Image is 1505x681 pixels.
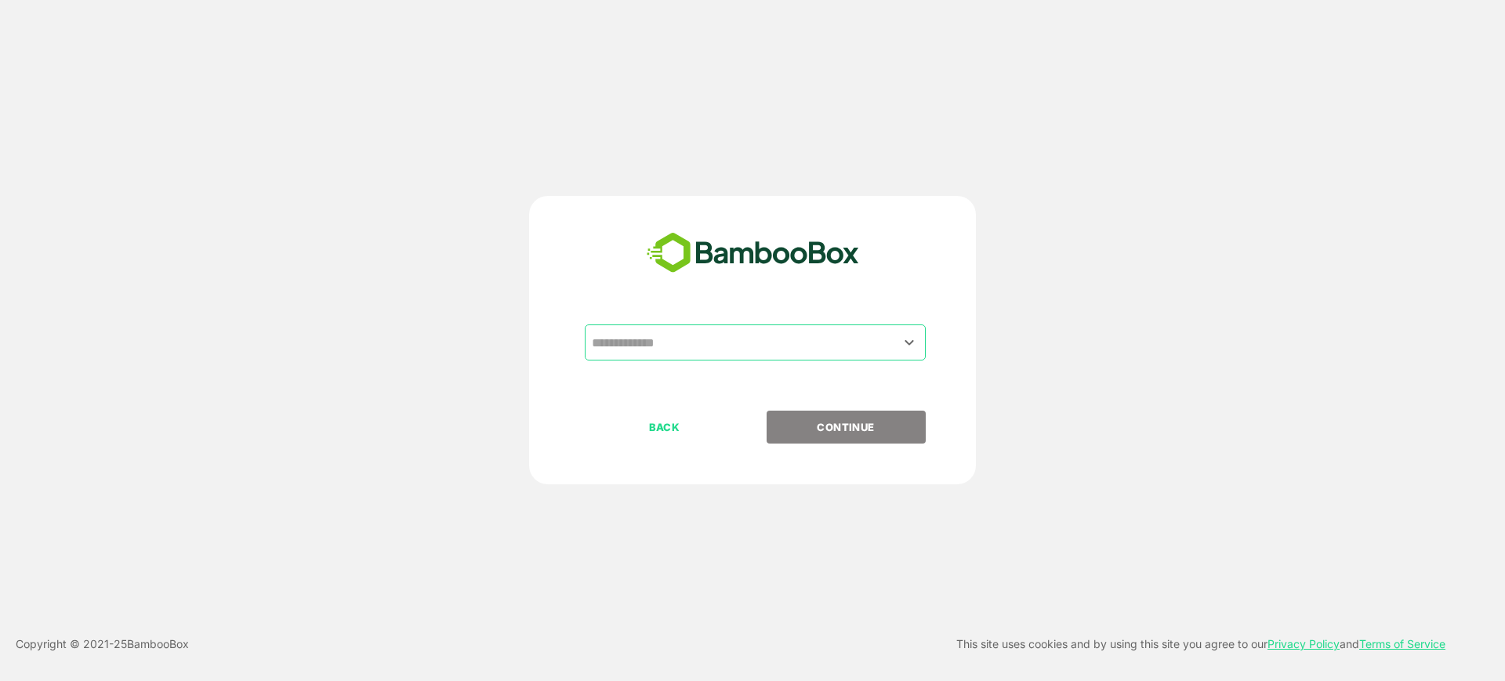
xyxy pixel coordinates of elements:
a: Privacy Policy [1267,637,1340,650]
p: Copyright © 2021- 25 BambooBox [16,635,189,654]
button: Open [899,331,920,353]
button: CONTINUE [767,411,926,444]
p: CONTINUE [767,418,924,436]
img: bamboobox [638,227,868,279]
p: BACK [586,418,743,436]
a: Terms of Service [1359,637,1445,650]
button: BACK [585,411,744,444]
p: This site uses cookies and by using this site you agree to our and [956,635,1445,654]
